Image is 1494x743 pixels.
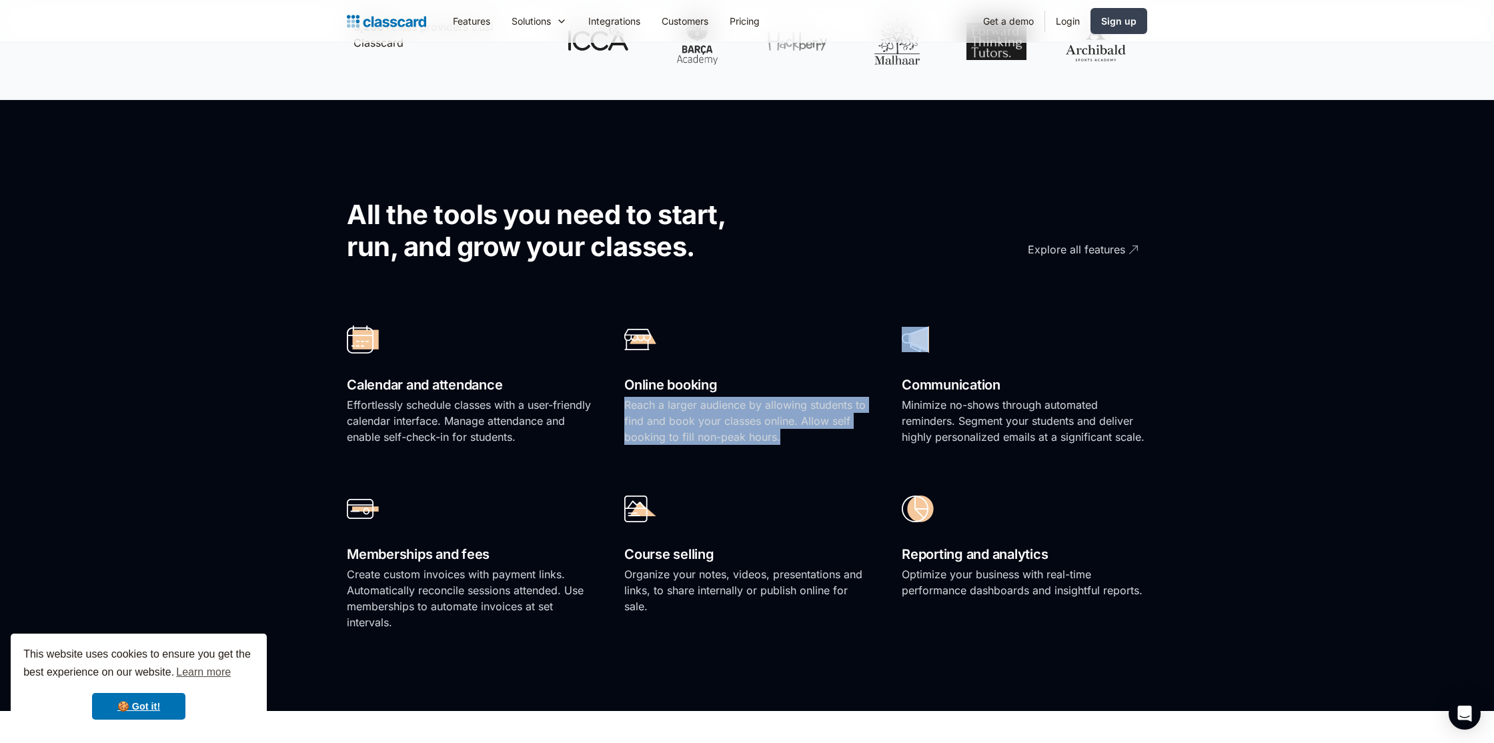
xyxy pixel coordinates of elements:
h2: Memberships and fees [347,543,592,566]
p: Create custom invoices with payment links. Automatically reconcile sessions attended. Use members... [347,566,592,630]
h2: Online booking [624,374,870,397]
h2: Course selling [624,543,870,566]
p: Effortlessly schedule classes with a user-friendly calendar interface. Manage attendance and enab... [347,397,592,445]
a: learn more about cookies [174,662,233,682]
h2: All the tools you need to start, run, and grow your classes. [347,199,770,263]
div: Open Intercom Messenger [1449,698,1481,730]
p: Minimize no-shows through automated reminders. Segment your students and deliver highly personali... [902,397,1147,445]
a: Explore all features [954,231,1141,268]
a: Sign up [1090,8,1147,34]
div: cookieconsent [11,634,267,732]
p: Organize your notes, videos, presentations and links, to share internally or publish online for s... [624,566,870,614]
a: Login [1045,6,1090,36]
h2: Calendar and attendance [347,374,592,397]
a: dismiss cookie message [92,693,185,720]
p: Optimize your business with real-time performance dashboards and insightful reports. [902,566,1147,598]
a: Get a demo [972,6,1044,36]
a: Customers [651,6,719,36]
a: Features [442,6,501,36]
p: Reach a larger audience by allowing students to find and book your classes online. Allow self boo... [624,397,870,445]
h2: Reporting and analytics [902,543,1147,566]
div: Solutions [512,14,551,28]
div: Solutions [501,6,578,36]
span: This website uses cookies to ensure you get the best experience on our website. [23,646,254,682]
a: Integrations [578,6,651,36]
div: Explore all features [1028,231,1125,257]
div: Sign up [1101,14,1137,28]
a: Pricing [719,6,770,36]
a: Logo [347,12,426,31]
h2: Communication [902,374,1147,397]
